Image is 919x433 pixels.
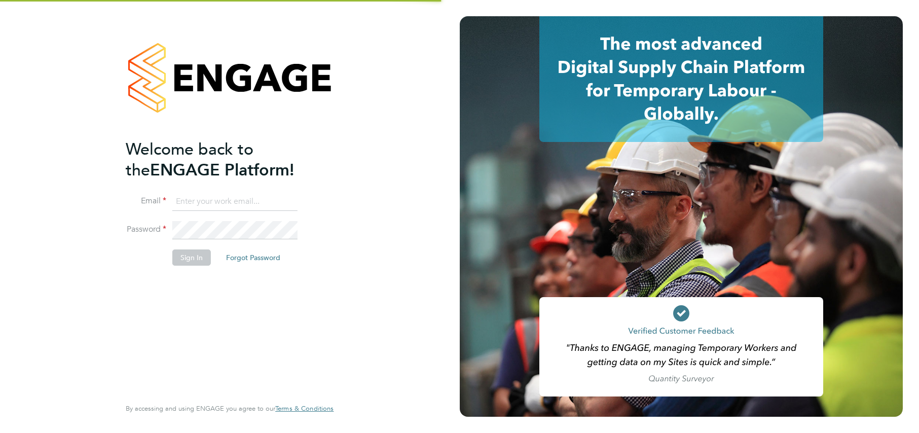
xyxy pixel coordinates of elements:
button: Forgot Password [218,249,288,266]
label: Password [126,224,166,235]
button: Sign In [172,249,211,266]
input: Enter your work email... [172,193,298,211]
label: Email [126,196,166,206]
h2: ENGAGE Platform! [126,139,323,181]
span: By accessing and using ENGAGE you agree to our [126,404,334,413]
a: Terms & Conditions [275,405,334,413]
span: Welcome back to the [126,139,253,180]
